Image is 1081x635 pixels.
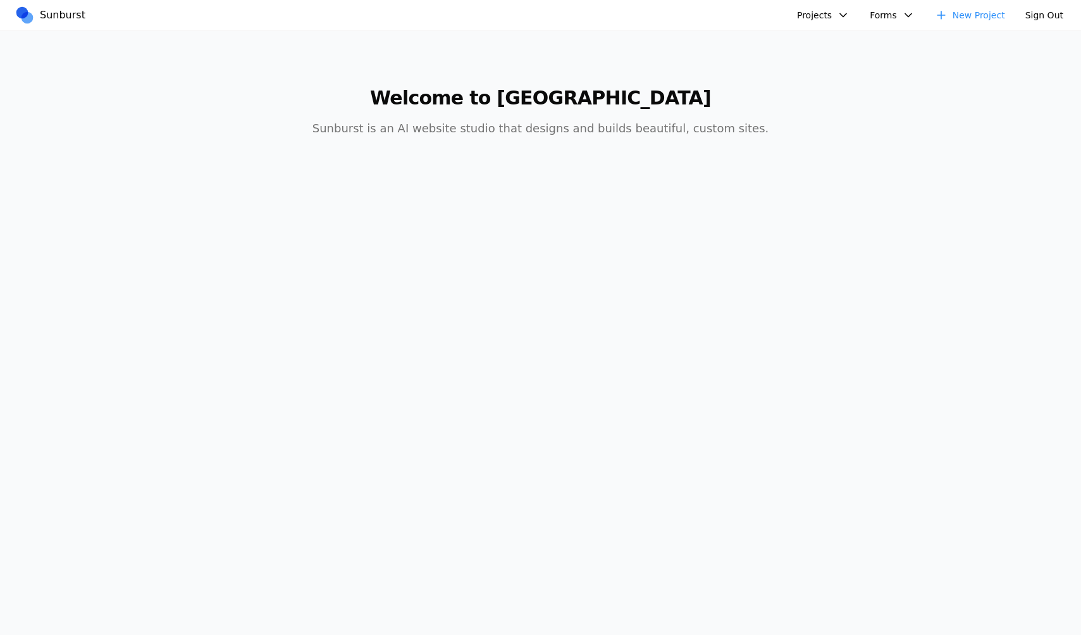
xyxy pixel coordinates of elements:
[927,5,1013,25] a: New Project
[789,5,857,25] button: Projects
[298,87,784,110] h1: Welcome to [GEOGRAPHIC_DATA]
[862,5,922,25] button: Forms
[298,120,784,137] p: Sunburst is an AI website studio that designs and builds beautiful, custom sites.
[40,8,85,23] span: Sunburst
[15,6,90,25] a: Sunburst
[1018,5,1071,25] button: Sign Out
